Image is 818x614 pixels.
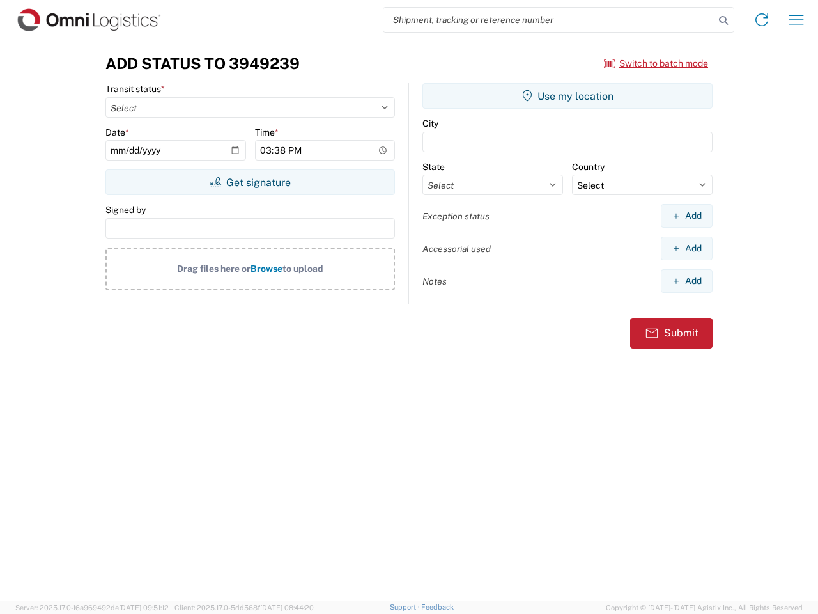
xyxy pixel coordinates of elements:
[119,604,169,611] span: [DATE] 09:51:12
[604,53,708,74] button: Switch to batch mode
[422,210,490,222] label: Exception status
[390,603,422,611] a: Support
[251,264,282,274] span: Browse
[661,237,713,260] button: Add
[422,83,713,109] button: Use my location
[630,318,713,349] button: Submit
[260,604,314,611] span: [DATE] 08:44:20
[422,276,447,287] label: Notes
[383,8,714,32] input: Shipment, tracking or reference number
[105,54,300,73] h3: Add Status to 3949239
[282,264,323,274] span: to upload
[177,264,251,274] span: Drag files here or
[422,161,445,173] label: State
[422,118,438,129] label: City
[572,161,605,173] label: Country
[422,243,491,255] label: Accessorial used
[105,169,395,195] button: Get signature
[606,602,803,613] span: Copyright © [DATE]-[DATE] Agistix Inc., All Rights Reserved
[105,127,129,138] label: Date
[421,603,454,611] a: Feedback
[174,604,314,611] span: Client: 2025.17.0-5dd568f
[15,604,169,611] span: Server: 2025.17.0-16a969492de
[661,204,713,228] button: Add
[105,83,165,95] label: Transit status
[105,204,146,216] label: Signed by
[255,127,279,138] label: Time
[661,269,713,293] button: Add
